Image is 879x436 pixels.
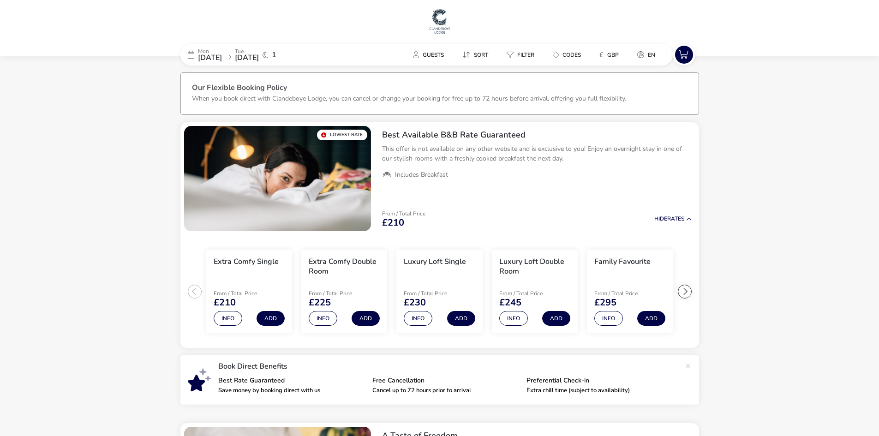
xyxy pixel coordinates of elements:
[202,246,297,337] swiper-slide: 1 / 6
[218,363,681,370] p: Book Direct Benefits
[592,48,630,61] naf-pibe-menu-bar-item: £GBP
[487,246,582,337] swiper-slide: 4 / 6
[192,94,626,103] p: When you book direct with Clandeboye Lodge, you can cancel or change your booking for free up to ...
[309,298,331,307] span: £225
[499,311,528,326] button: Info
[372,388,519,394] p: Cancel up to 72 hours prior to arrival
[654,216,692,222] button: HideRates
[499,291,565,296] p: From / Total Price
[392,246,487,337] swiper-slide: 3 / 6
[309,311,337,326] button: Info
[594,257,651,267] h3: Family Favourite
[235,53,259,63] span: [DATE]
[455,48,496,61] button: Sort
[257,311,285,326] button: Add
[372,377,519,384] p: Free Cancellation
[382,144,692,163] p: This offer is not available on any other website and is exclusive to you! Enjoy an overnight stay...
[677,246,772,337] swiper-slide: 6 / 6
[180,44,319,66] div: Mon[DATE]Tue[DATE]1
[542,311,570,326] button: Add
[214,311,242,326] button: Info
[184,126,371,231] swiper-slide: 1 / 1
[218,388,365,394] p: Save money by booking direct with us
[406,48,455,61] naf-pibe-menu-bar-item: Guests
[474,51,488,59] span: Sort
[654,215,667,222] span: Hide
[594,311,623,326] button: Info
[309,291,374,296] p: From / Total Price
[545,48,592,61] naf-pibe-menu-bar-item: Codes
[455,48,499,61] naf-pibe-menu-bar-item: Sort
[526,388,673,394] p: Extra chill time (subject to availability)
[592,48,626,61] button: £GBP
[599,50,604,60] i: £
[428,7,451,35] img: Main Website
[607,51,619,59] span: GBP
[297,246,392,337] swiper-slide: 2 / 6
[517,51,534,59] span: Filter
[198,48,222,54] p: Mon
[562,51,581,59] span: Codes
[352,311,380,326] button: Add
[214,298,236,307] span: £210
[404,298,426,307] span: £230
[198,53,222,63] span: [DATE]
[404,311,432,326] button: Info
[309,257,380,276] h3: Extra Comfy Double Room
[423,51,444,59] span: Guests
[235,48,259,54] p: Tue
[375,122,699,187] div: Best Available B&B Rate GuaranteedThis offer is not available on any other website and is exclusi...
[499,298,521,307] span: £245
[218,377,365,384] p: Best Rate Guaranteed
[317,130,367,140] div: Lowest Rate
[594,298,616,307] span: £295
[272,51,276,59] span: 1
[406,48,451,61] button: Guests
[382,218,404,227] span: £210
[192,84,688,94] h3: Our Flexible Booking Policy
[214,291,279,296] p: From / Total Price
[545,48,588,61] button: Codes
[630,48,666,61] naf-pibe-menu-bar-item: en
[404,291,469,296] p: From / Total Price
[526,377,673,384] p: Preferential Check-in
[447,311,475,326] button: Add
[648,51,655,59] span: en
[404,257,466,267] h3: Luxury Loft Single
[630,48,663,61] button: en
[637,311,665,326] button: Add
[499,48,542,61] button: Filter
[382,130,692,140] h2: Best Available B&B Rate Guaranteed
[395,171,448,179] span: Includes Breakfast
[582,246,677,337] swiper-slide: 5 / 6
[499,257,570,276] h3: Luxury Loft Double Room
[594,291,660,296] p: From / Total Price
[499,48,545,61] naf-pibe-menu-bar-item: Filter
[382,211,425,216] p: From / Total Price
[214,257,279,267] h3: Extra Comfy Single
